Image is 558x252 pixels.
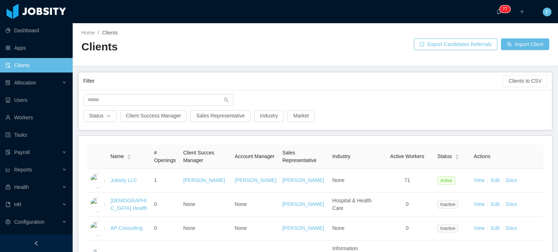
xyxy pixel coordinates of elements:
[380,169,434,193] td: 71
[110,225,142,231] a: AP Consulting
[151,193,180,217] td: 0
[474,225,485,231] a: View
[491,225,500,231] a: Edit
[5,150,11,155] i: icon: file-protect
[120,110,187,122] button: Client Success Manager
[5,41,67,55] a: icon: appstoreApps
[5,110,67,125] a: icon: userWorkers
[110,177,137,183] a: Jobsity LLC
[5,219,11,224] i: icon: setting
[154,150,176,163] span: # Openings
[282,177,324,183] a: [PERSON_NAME]
[506,225,517,231] a: Docs
[5,23,67,38] a: icon: pie-chartDashboard
[235,153,275,159] span: Account Manager
[506,201,517,207] a: Docs
[5,202,11,207] i: icon: book
[437,153,452,160] span: Status
[183,201,195,207] span: None
[380,193,434,217] td: 0
[14,80,36,86] span: Allocation
[183,177,225,183] a: [PERSON_NAME]
[380,217,434,240] td: 0
[474,153,490,159] span: Actions
[519,9,525,14] i: icon: plus
[127,154,131,156] i: icon: caret-up
[491,201,500,207] a: Edit
[503,75,547,87] button: Clients to CSV
[455,154,459,156] i: icon: caret-up
[491,177,500,183] a: Edit
[5,58,67,73] a: icon: auditClients
[83,74,503,88] div: Filter
[235,201,247,207] span: None
[5,93,67,107] a: icon: robotUsers
[235,225,247,231] span: None
[14,184,29,190] span: Health
[154,177,157,183] span: 1
[546,8,549,16] span: F
[5,80,11,85] i: icon: solution
[81,40,315,54] h2: Clients
[332,153,351,159] span: Industry
[501,38,549,50] button: icon: usergroup-addImport Client
[14,149,30,155] span: Payroll
[151,217,180,240] td: 0
[502,5,505,13] p: 7
[282,150,316,163] span: Sales Representative
[455,156,459,158] i: icon: caret-down
[183,225,195,231] span: None
[224,98,229,103] i: icon: search
[14,167,32,173] span: Reports
[437,177,455,185] span: Active
[390,153,424,159] span: Active Workers
[235,177,276,183] a: [PERSON_NAME]
[496,9,501,14] i: icon: bell
[183,150,214,163] span: Client Succes Manager
[474,177,485,183] a: View
[332,177,344,183] span: None
[81,30,95,36] a: Home
[90,197,105,212] img: 6a8e90c0-fa44-11e7-aaa7-9da49113f530_5a5d50e77f870-400w.png
[287,110,315,122] button: Market
[437,201,458,208] span: Inactive
[332,198,372,211] span: Hospital & Health Care
[437,224,458,232] span: Inactive
[90,221,105,236] img: 6a95fc60-fa44-11e7-a61b-55864beb7c96_5a5d513336692-400w.png
[455,153,459,158] div: Sort
[110,153,124,160] span: Name
[5,167,11,172] i: icon: line-chart
[190,110,250,122] button: Sales Representative
[14,202,21,207] span: HR
[332,225,344,231] span: None
[474,201,485,207] a: View
[282,201,324,207] a: [PERSON_NAME]
[127,156,131,158] i: icon: caret-down
[14,219,44,225] span: Configuration
[90,173,105,188] img: dc41d540-fa30-11e7-b498-73b80f01daf1_657caab8ac997-400w.png
[5,128,67,142] a: icon: profileTasks
[282,225,324,231] a: [PERSON_NAME]
[102,30,118,36] span: Clients
[506,177,517,183] a: Docs
[83,110,117,122] button: Statusicon: down
[254,110,284,122] button: Industry
[110,198,147,211] a: [DEMOGRAPHIC_DATA] Health
[414,38,497,50] button: icon: exportExport Candidates Referrals
[127,153,131,158] div: Sort
[500,5,510,13] sup: 77
[98,30,99,36] span: /
[505,5,508,13] p: 7
[5,185,11,190] i: icon: medicine-box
